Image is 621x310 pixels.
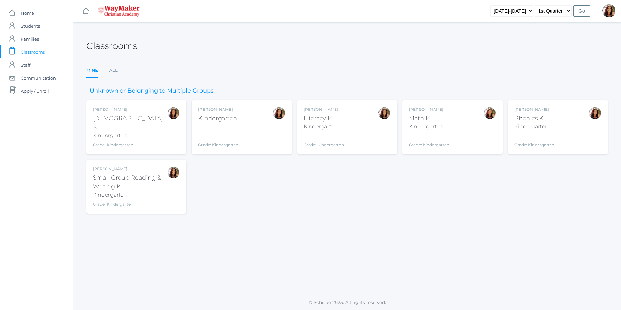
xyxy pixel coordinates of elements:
div: Kindergarten [93,132,167,139]
div: [PERSON_NAME] [93,107,167,112]
div: Math K [409,114,449,123]
div: Gina Pecor [483,107,496,120]
div: Grade: Kindergarten [93,142,167,148]
div: Grade: Kindergarten [198,125,238,148]
div: [PERSON_NAME] [93,166,167,172]
span: Staff [21,58,30,71]
span: Classrooms [21,45,45,58]
div: Grade: Kindergarten [93,201,167,207]
div: [PERSON_NAME] [409,107,449,112]
h3: Unknown or Belonging to Multiple Groups [86,88,217,94]
p: © Scholae 2025. All rights reserved. [73,299,621,305]
span: Communication [21,71,56,84]
img: waymaker-logo-stack-white-1602f2b1af18da31a5905e9982d058868370996dac5278e84edea6dabf9a3315.png [98,5,140,17]
div: Grade: Kindergarten [409,133,449,148]
div: Gina Pecor [602,4,615,17]
div: Grade: Kindergarten [514,133,555,148]
div: Kindergarten [93,191,167,199]
a: All [109,64,118,77]
div: [PERSON_NAME] [198,107,238,112]
div: Kindergarten [304,123,344,131]
span: Families [21,32,39,45]
div: [PERSON_NAME] [514,107,555,112]
div: Literacy K [304,114,344,123]
a: Mine [86,64,98,78]
div: [PERSON_NAME] [304,107,344,112]
div: Grade: Kindergarten [304,133,344,148]
span: Apply / Enroll [21,84,49,97]
div: Gina Pecor [272,107,285,120]
h2: Classrooms [86,41,137,51]
div: Kindergarten [198,114,238,123]
div: Gina Pecor [378,107,391,120]
div: Gina Pecor [589,107,602,120]
div: Gina Pecor [167,166,180,179]
span: Home [21,6,34,19]
div: Small Group Reading & Writing K [93,174,167,191]
div: [DEMOGRAPHIC_DATA] K [93,114,167,132]
div: Kindergarten [409,123,449,131]
div: Gina Pecor [167,107,180,120]
span: Students [21,19,40,32]
input: Go [573,5,590,17]
div: Kindergarten [514,123,555,131]
div: Phonics K [514,114,555,123]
